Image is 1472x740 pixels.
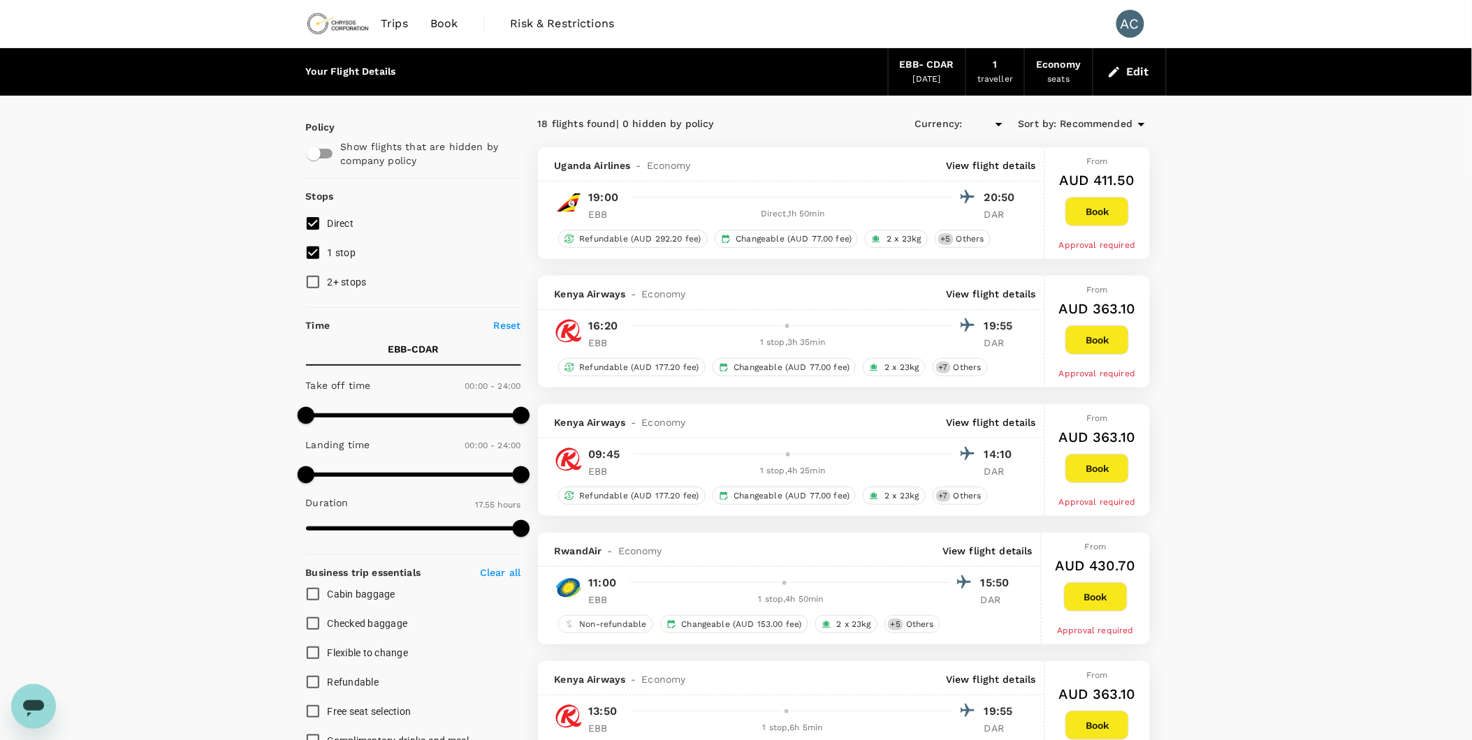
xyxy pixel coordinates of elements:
span: Economy [642,415,686,429]
button: Book [1065,711,1129,740]
p: DAR [984,336,1019,350]
img: UR [555,188,583,216]
span: Approval required [1059,497,1136,507]
span: 17.55 hours [475,500,521,510]
span: - [625,287,641,301]
div: Changeable (AUD 77.00 fee) [713,358,857,376]
span: + 5 [888,619,903,630]
button: Book [1065,454,1129,483]
div: 2 x 23kg [815,615,877,633]
p: Take off time [306,378,371,392]
span: Economy [647,158,691,172]
div: seats [1048,73,1070,87]
button: Edit [1105,61,1155,83]
div: 1 stop , 4h 50min [632,593,951,607]
div: Refundable (AUD 177.20 fee) [558,358,706,376]
span: Sort by : [1019,117,1057,132]
p: Reset [494,318,521,332]
p: 20:50 [984,189,1019,206]
div: +7Others [933,487,988,505]
p: Clear all [480,565,520,579]
span: Economy [642,672,686,686]
p: 16:20 [589,318,618,334]
span: Approval required [1059,369,1136,378]
span: Book [430,15,458,32]
div: Changeable (AUD 153.00 fee) [660,615,808,633]
p: 14:10 [984,446,1019,463]
img: KQ [555,317,583,345]
p: View flight details [942,544,1033,558]
span: Free seat selection [328,706,411,717]
span: Trips [381,15,408,32]
p: EBB [589,464,624,478]
span: 2 x 23kg [831,619,877,630]
span: Refundable (AUD 177.20 fee) [574,362,705,373]
span: Currency : [914,117,962,132]
div: [DATE] [913,73,941,87]
span: Kenya Airways [555,672,626,686]
span: Economy [642,287,686,301]
p: 15:50 [981,575,1016,591]
h6: AUD 430.70 [1056,554,1136,577]
span: Non-refundable [574,619,653,630]
span: 1 stop [328,247,356,258]
button: Book [1065,197,1129,226]
button: Open [989,114,1009,134]
button: Book [1065,325,1129,355]
div: 2 x 23kg [863,358,925,376]
p: 19:55 [984,703,1019,720]
span: Recommended [1061,117,1133,132]
span: Changeable (AUD 77.00 fee) [729,490,856,502]
iframe: Button to launch messaging window [11,684,56,729]
img: WB [555,574,583,602]
span: Others [951,233,990,245]
div: 1 [993,57,998,73]
div: traveller [977,73,1013,87]
p: View flight details [946,415,1036,429]
div: Non-refundable [558,615,653,633]
span: Risk & Restrictions [511,15,615,32]
span: - [631,158,647,172]
p: Duration [306,496,349,510]
div: AC [1116,10,1144,38]
span: RwandAir [555,544,602,558]
strong: Stops [306,191,334,202]
p: View flight details [946,158,1036,172]
p: Time [306,318,330,332]
div: +5Others [935,230,991,248]
span: - [625,415,641,429]
div: Economy [1036,57,1081,73]
p: EBB [589,207,624,221]
p: DAR [981,593,1016,607]
div: EBB - CDAR [900,57,954,73]
h6: AUD 363.10 [1059,297,1136,320]
div: Refundable (AUD 177.20 fee) [558,487,706,505]
div: Your Flight Details [306,64,396,80]
p: Show flights that are hidden by company policy [341,140,511,168]
p: 11:00 [589,575,617,591]
img: Chrysos Corporation [306,8,370,39]
div: +5Others [884,615,940,633]
div: 1 stop , 3h 35min [632,336,954,350]
img: KQ [555,702,583,730]
div: Changeable (AUD 77.00 fee) [713,487,857,505]
span: Approval required [1059,240,1136,250]
span: Changeable (AUD 77.00 fee) [731,233,858,245]
span: 00:00 - 24:00 [465,381,521,391]
span: 2 x 23kg [879,490,924,502]
span: 2 x 23kg [879,362,924,373]
span: From [1086,156,1108,166]
div: Refundable (AUD 292.20 fee) [558,230,708,248]
p: 13:50 [589,703,618,720]
span: Direct [328,218,354,229]
p: EBB - CDAR [388,342,439,356]
span: Checked baggage [328,618,408,629]
div: 1 stop , 6h 5min [632,721,954,735]
span: - [602,544,618,558]
p: DAR [984,207,1019,221]
span: From [1085,542,1107,552]
p: Policy [306,120,319,134]
strong: Business trip essentials [306,567,421,578]
span: Economy [618,544,662,558]
span: 00:00 - 24:00 [465,441,521,450]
